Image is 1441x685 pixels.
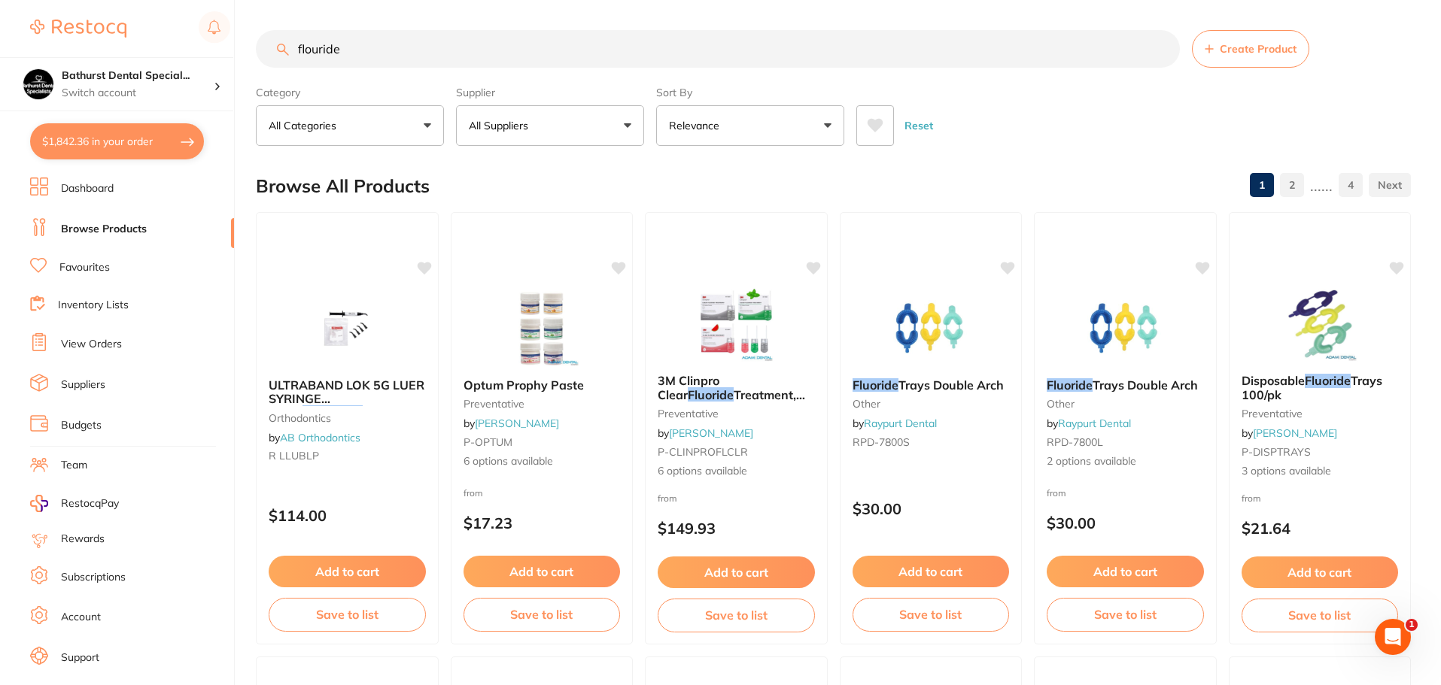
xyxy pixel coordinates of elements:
span: Trays Double Arch [898,377,1004,393]
a: [PERSON_NAME] [669,426,753,440]
label: Supplier [456,86,644,99]
span: from [1047,487,1066,499]
img: Restocq Logo [30,20,126,38]
span: 3 options available [1242,464,1399,479]
img: Optum Prophy Paste [493,291,591,366]
a: RestocqPay [30,495,119,512]
a: Support [61,650,99,665]
a: 2 [1280,170,1304,200]
a: Inventory Lists [58,298,129,313]
span: Optum Prophy Paste [464,377,584,393]
a: AB Orthodontics [280,431,360,444]
button: Relevance [656,105,844,146]
span: Trays 100/pk [1242,373,1382,402]
button: Add to cart [1047,556,1204,587]
img: 3M Clinpro Clear Fluoride Treatment, Various Flavours [687,286,785,362]
span: P-CLINPROFLCLR [658,445,748,459]
span: P-DISPTRAYS [1242,445,1311,459]
img: Disposable Fluoride Trays 100/pk [1271,286,1369,362]
a: Browse Products [61,222,147,237]
span: by [464,417,559,430]
p: Switch account [62,86,214,101]
small: orthodontics [269,412,426,424]
small: other [1047,398,1204,410]
a: Favourites [59,260,110,275]
a: Subscriptions [61,570,126,585]
span: Treatment, Various Flavours [658,387,805,416]
span: Trays Double Arch [1093,377,1198,393]
em: FLOURIDE [302,405,363,420]
a: Rewards [61,532,105,547]
p: $114.00 [269,507,426,524]
button: All Categories [256,105,444,146]
b: Fluoride Trays Double Arch [1047,378,1204,392]
button: Add to cart [853,556,1010,587]
label: Category [256,86,444,99]
span: by [1047,417,1131,430]
span: 6 options available [464,454,621,469]
b: ULTRABAND LOK 5G LUER SYRINGE WITH FLOURIDE AND TIPS [269,378,426,406]
img: Bathurst Dental Specialists [23,69,53,99]
p: All Suppliers [469,118,534,133]
span: from [464,487,483,499]
p: $21.64 [1242,520,1399,537]
img: ULTRABAND LOK 5G LUER SYRINGE WITH FLOURIDE AND TIPS [298,291,396,366]
span: ULTRABAND LOK 5G LUER SYRINGE WITH [269,377,424,420]
img: Fluoride Trays Double Arch [1076,291,1174,366]
a: Suppliers [61,377,105,393]
button: Save to list [269,598,426,631]
a: Raypurt Dental [864,417,937,430]
a: Account [61,610,101,625]
button: $1,842.36 in your order [30,123,204,159]
button: Create Product [1192,30,1309,68]
a: [PERSON_NAME] [475,417,559,430]
small: other [853,398,1010,410]
button: Save to list [853,598,1010,631]
a: 4 [1339,170,1363,200]
p: $17.23 [464,514,621,532]
label: Sort By [656,86,844,99]
img: RestocqPay [30,495,48,512]
span: RestocqPay [61,496,119,511]
button: Save to list [1047,598,1204,631]
a: Raypurt Dental [1058,417,1131,430]
h4: Bathurst Dental Specialists [62,68,214,83]
em: Fluoride [688,387,734,402]
small: preventative [464,398,621,410]
button: Save to list [658,599,815,632]
a: Restocq Logo [30,11,126,46]
a: Team [61,458,87,473]
span: 3M Clinpro Clear [658,373,719,402]
p: All Categories [269,118,342,133]
p: ...... [1310,177,1333,194]
iframe: Intercom live chat [1375,619,1411,655]
b: Fluoride Trays Double Arch [853,378,1010,392]
input: Search Products [256,30,1180,68]
small: preventative [658,408,815,420]
span: by [853,417,937,430]
span: P-OPTUM [464,435,512,449]
p: $149.93 [658,520,815,537]
h2: Browse All Products [256,176,430,197]
p: Relevance [669,118,725,133]
button: Add to cart [658,556,815,588]
span: Create Product [1220,43,1297,55]
button: Save to list [464,598,621,631]
span: RPD-7800S [853,435,910,449]
button: Add to cart [269,556,426,587]
a: [PERSON_NAME] [1253,426,1337,440]
b: Disposable Fluoride Trays 100/pk [1242,374,1399,402]
button: All Suppliers [456,105,644,146]
button: Save to list [1242,599,1399,632]
span: R LLUBLP [269,449,319,462]
em: Fluoride [1305,373,1351,388]
span: by [269,431,360,444]
span: from [658,493,677,504]
a: Dashboard [61,181,114,196]
button: Reset [900,105,938,146]
span: AND TIPS [363,405,420,420]
em: Fluoride [853,377,898,393]
span: 6 options available [658,464,815,479]
em: Fluoride [1047,377,1093,393]
span: from [1242,493,1261,504]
